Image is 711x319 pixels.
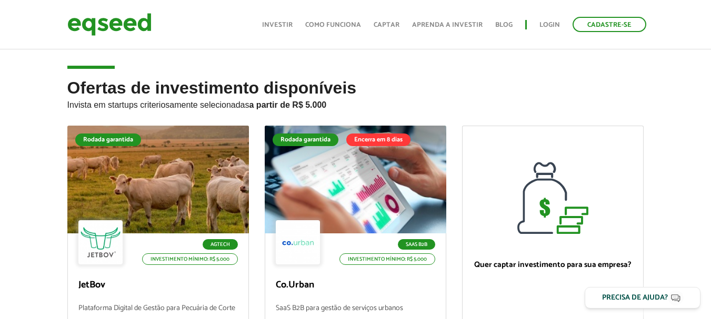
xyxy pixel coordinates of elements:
[67,79,644,126] h2: Ofertas de investimento disponíveis
[249,100,327,109] strong: a partir de R$ 5.000
[412,22,483,28] a: Aprenda a investir
[203,239,238,250] p: Agtech
[573,17,646,32] a: Cadastre-se
[495,22,513,28] a: Blog
[67,11,152,38] img: EqSeed
[346,133,410,146] div: Encerra em 8 dias
[75,133,141,146] div: Rodada garantida
[539,22,560,28] a: Login
[374,22,399,28] a: Captar
[262,22,293,28] a: Investir
[67,97,644,110] p: Invista em startups criteriosamente selecionadas
[339,253,435,265] p: Investimento mínimo: R$ 5.000
[142,253,238,265] p: Investimento mínimo: R$ 5.000
[273,133,338,146] div: Rodada garantida
[305,22,361,28] a: Como funciona
[398,239,435,250] p: SaaS B2B
[78,280,238,291] p: JetBov
[276,280,435,291] p: Co.Urban
[473,260,633,270] p: Quer captar investimento para sua empresa?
